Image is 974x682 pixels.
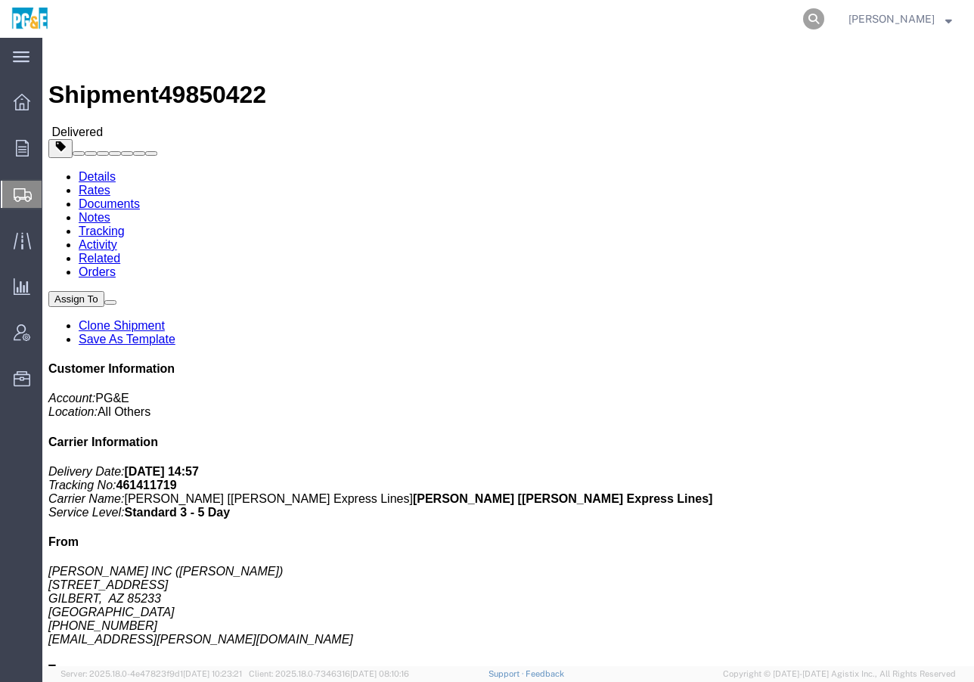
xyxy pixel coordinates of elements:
[350,669,409,678] span: [DATE] 08:10:16
[526,669,564,678] a: Feedback
[249,669,409,678] span: Client: 2025.18.0-7346316
[183,669,242,678] span: [DATE] 10:23:21
[848,11,935,27] span: Wendy Hetrick
[723,668,956,680] span: Copyright © [DATE]-[DATE] Agistix Inc., All Rights Reserved
[11,8,49,30] img: logo
[848,10,953,28] button: [PERSON_NAME]
[489,669,526,678] a: Support
[60,669,242,678] span: Server: 2025.18.0-4e47823f9d1
[42,38,974,666] iframe: FS Legacy Container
